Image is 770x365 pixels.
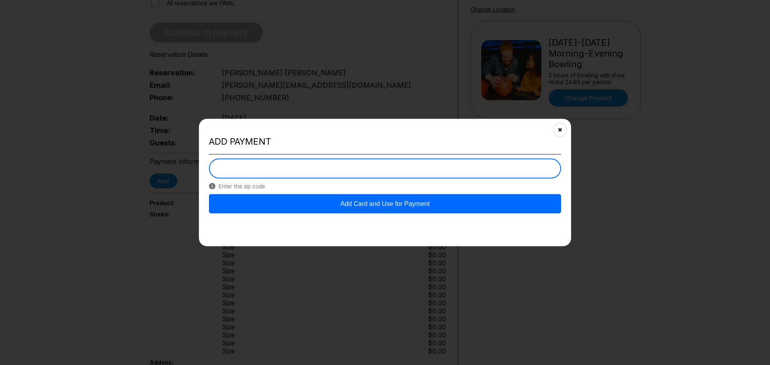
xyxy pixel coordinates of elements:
[209,159,561,214] div: Payment form
[209,159,561,178] iframe: Secure Credit Card Form
[209,194,561,214] button: Add Card and Use for Payment
[209,183,561,190] span: Enter the zip code
[550,120,570,139] button: Close
[209,136,561,147] h2: Add payment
